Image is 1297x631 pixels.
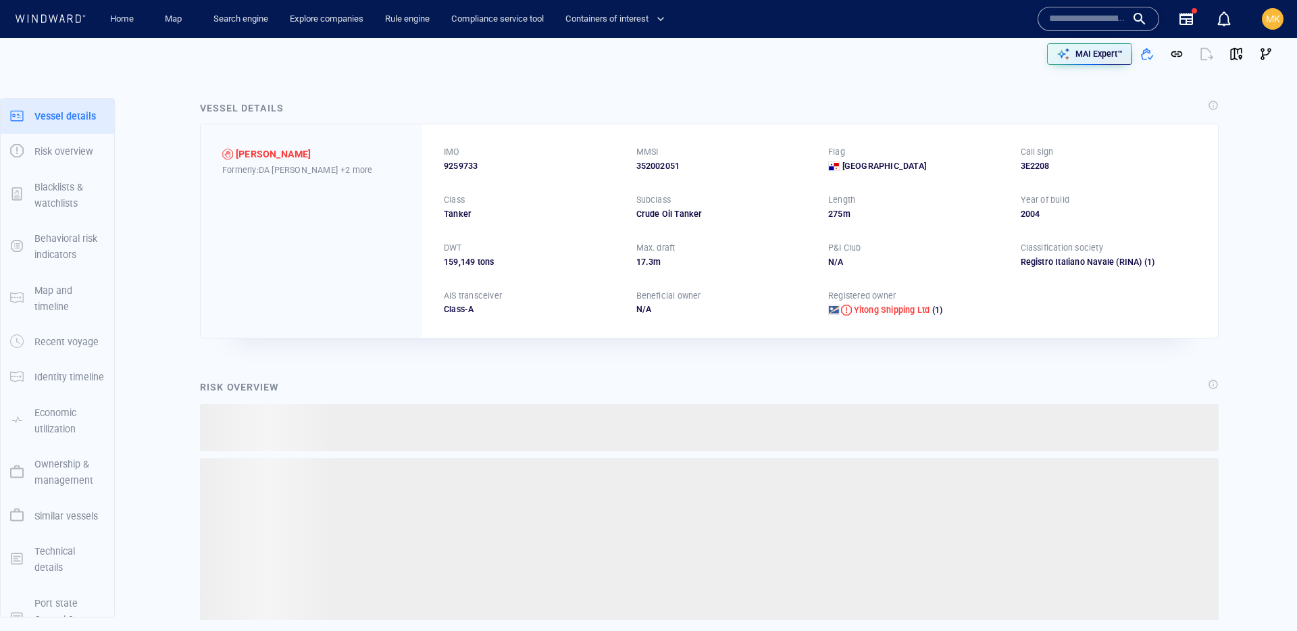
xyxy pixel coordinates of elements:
[1,324,114,359] button: Recent voyage
[1142,256,1196,268] span: (1)
[1021,256,1197,268] div: Registro Italiano Navale (RINA)
[1259,5,1286,32] button: MK
[1,99,114,134] button: Vessel details
[34,508,98,524] p: Similar vessels
[560,7,676,31] button: Containers of interest
[1021,160,1197,172] div: 3E2208
[208,7,274,31] a: Search engine
[34,334,99,350] p: Recent voyage
[1132,39,1162,69] button: Add to vessel list
[444,160,478,172] span: 9259733
[636,242,676,254] p: Max. draft
[236,146,311,162] div: [PERSON_NAME]
[1,465,114,478] a: Ownership & management
[100,7,143,31] button: Home
[1,221,114,273] button: Behavioral risk indicators
[636,146,659,158] p: MMSI
[1,359,114,395] button: Identity timeline
[222,163,401,177] div: Formerly: DA [PERSON_NAME]
[1,612,114,625] a: Port state Control & Casualties
[1075,48,1123,60] p: MAI Expert™
[1,170,114,222] button: Blacklists & watchlists
[444,146,460,158] p: IMO
[1021,146,1054,158] p: Call sign
[1,273,114,325] button: Map and timeline
[930,304,942,316] span: (1)
[34,282,105,315] p: Map and timeline
[34,230,105,263] p: Behavioral risk indicators
[444,290,502,302] p: AIS transceiver
[444,304,474,314] span: Class-A
[828,146,845,158] p: Flag
[340,163,372,177] p: +2 more
[1,447,114,499] button: Ownership & management
[380,7,435,31] button: Rule engine
[34,143,93,159] p: Risk overview
[842,160,926,172] span: [GEOGRAPHIC_DATA]
[284,7,369,31] a: Explore companies
[828,290,896,302] p: Registered owner
[828,256,1004,268] div: N/A
[828,209,843,219] span: 275
[565,11,665,27] span: Containers of interest
[34,456,105,489] p: Ownership & management
[105,7,139,31] a: Home
[1221,39,1251,69] button: View on map
[446,7,549,31] a: Compliance service tool
[1,145,114,157] a: Risk overview
[636,290,701,302] p: Beneficial owner
[1021,194,1070,206] p: Year of build
[1162,39,1192,69] button: Get link
[1,499,114,534] button: Similar vessels
[646,257,648,267] span: .
[843,209,850,219] span: m
[1,509,114,522] a: Similar vessels
[1,109,114,122] a: Vessel details
[636,208,813,220] div: Crude Oil Tanker
[1,395,114,447] button: Economic utilization
[1,370,114,383] a: Identity timeline
[444,208,620,220] div: Tanker
[1,240,114,253] a: Behavioral risk indicators
[1216,11,1232,27] div: Notification center
[1266,14,1280,24] span: MK
[1021,242,1103,254] p: Classification society
[34,543,105,576] p: Technical details
[1021,208,1197,220] div: 2004
[1,534,114,586] button: Technical details
[1,335,114,348] a: Recent voyage
[1047,43,1132,65] button: MAI Expert™
[34,369,104,385] p: Identity timeline
[444,242,462,254] p: DWT
[1,552,114,565] a: Technical details
[222,149,233,159] div: Sanctioned
[653,257,661,267] span: m
[236,146,311,162] span: YI TONG
[636,257,646,267] span: 17
[444,256,620,268] div: 159,149 tons
[1,134,114,169] button: Risk overview
[154,7,197,31] button: Map
[854,305,930,315] span: Yitong Shipping Ltd
[636,304,652,314] span: N/A
[636,160,813,172] div: 352002051
[1240,570,1287,621] iframe: Chat
[1,291,114,304] a: Map and timeline
[636,194,671,206] p: Subclass
[854,304,943,316] a: Yitong Shipping Ltd (1)
[34,179,105,212] p: Blacklists & watchlists
[34,108,96,124] p: Vessel details
[648,257,653,267] span: 3
[1251,39,1281,69] button: Visual Link Analysis
[200,458,1219,620] span: ‌
[200,404,1219,451] span: ‌
[828,242,861,254] p: P&I Club
[444,194,465,206] p: Class
[200,379,279,395] div: Risk overview
[159,7,192,31] a: Map
[828,194,855,206] p: Length
[1021,256,1142,268] div: Registro Italiano Navale (RINA)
